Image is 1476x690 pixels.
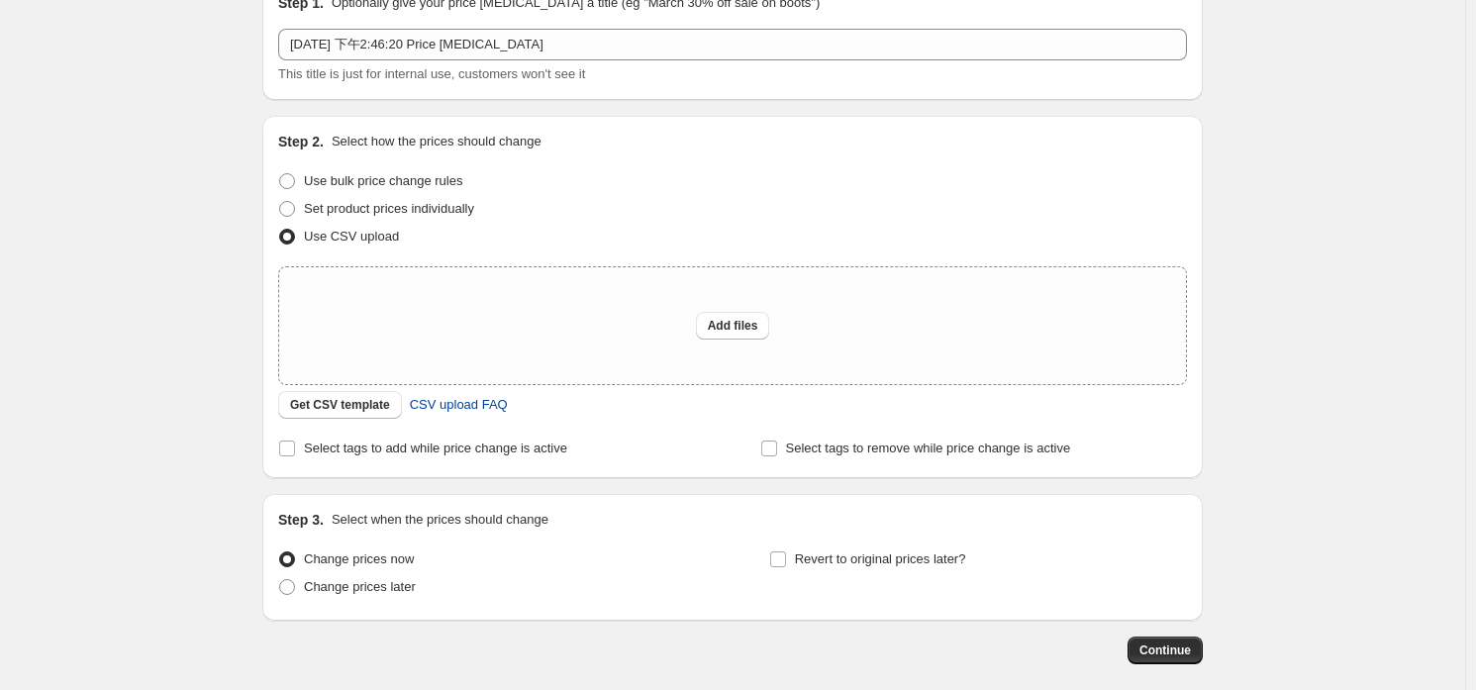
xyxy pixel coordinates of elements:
p: Select how the prices should change [332,132,541,151]
span: Revert to original prices later? [795,551,966,566]
button: Add files [696,312,770,340]
span: Change prices later [304,579,416,594]
a: CSV upload FAQ [398,389,520,421]
span: Set product prices individually [304,201,474,216]
h2: Step 3. [278,510,324,530]
span: Use CSV upload [304,229,399,244]
input: 30% off holiday sale [278,29,1187,60]
span: Select tags to remove while price change is active [786,441,1071,455]
button: Get CSV template [278,391,402,419]
span: This title is just for internal use, customers won't see it [278,66,585,81]
span: Continue [1139,642,1191,658]
span: Change prices now [304,551,414,566]
p: Select when the prices should change [332,510,548,530]
span: Add files [708,318,758,334]
span: Get CSV template [290,397,390,413]
span: Use bulk price change rules [304,173,462,188]
button: Continue [1128,637,1203,664]
span: CSV upload FAQ [410,395,508,415]
h2: Step 2. [278,132,324,151]
span: Select tags to add while price change is active [304,441,567,455]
